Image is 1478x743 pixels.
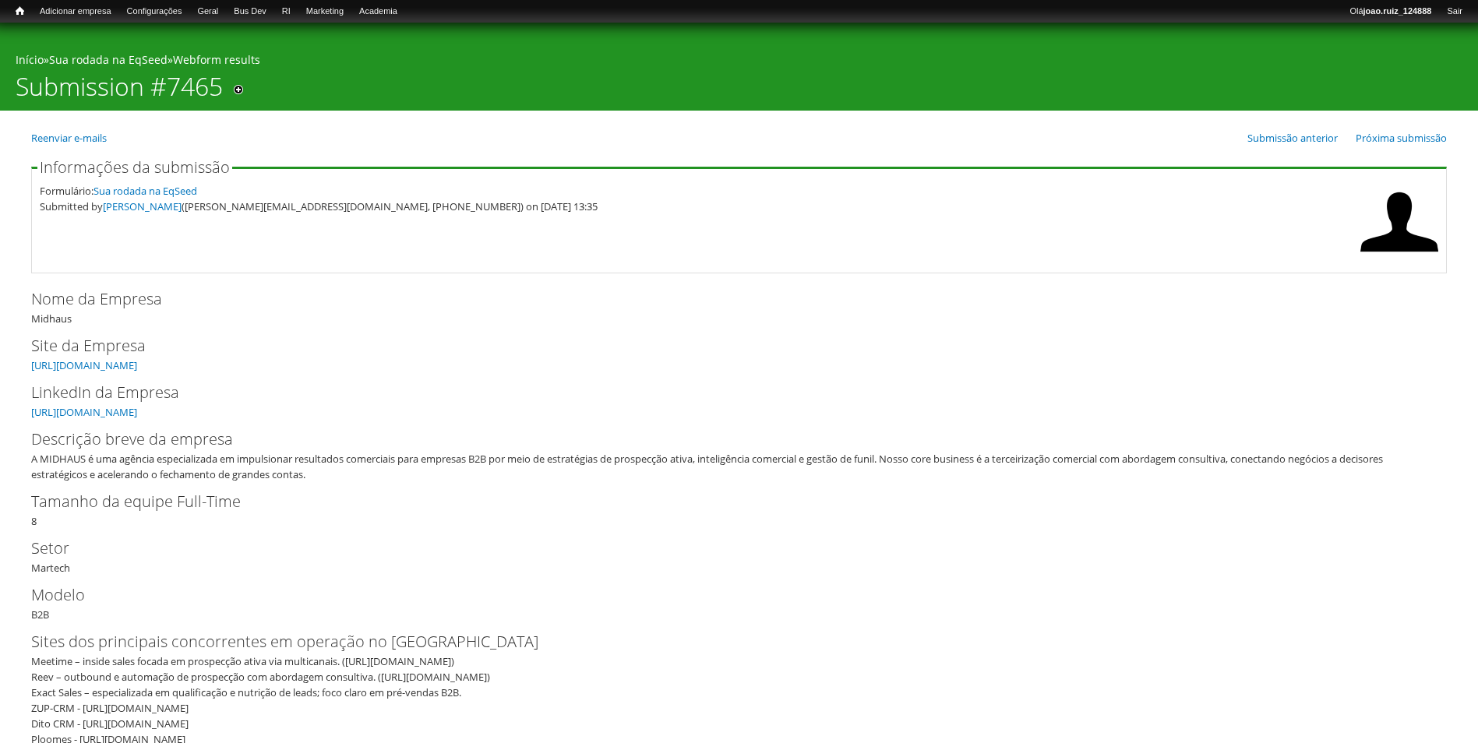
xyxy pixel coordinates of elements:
[1247,131,1338,145] a: Submissão anterior
[31,490,1447,529] div: 8
[31,131,107,145] a: Reenviar e-mails
[226,4,274,19] a: Bus Dev
[31,287,1447,326] div: Midhaus
[31,583,1447,622] div: B2B
[1360,183,1438,261] img: Foto de Erick Miquelasso
[49,52,168,67] a: Sua rodada na EqSeed
[1360,250,1438,264] a: Ver perfil do usuário.
[8,4,32,19] a: Início
[40,199,1353,214] div: Submitted by ([PERSON_NAME][EMAIL_ADDRESS][DOMAIN_NAME], [PHONE_NUMBER]) on [DATE] 13:35
[40,183,1353,199] div: Formulário:
[31,583,1421,607] label: Modelo
[1356,131,1447,145] a: Próxima submissão
[31,537,1447,576] div: Martech
[31,287,1421,311] label: Nome da Empresa
[173,52,260,67] a: Webform results
[31,405,137,419] a: [URL][DOMAIN_NAME]
[93,184,197,198] a: Sua rodada na EqSeed
[16,72,223,111] h1: Submission #7465
[351,4,405,19] a: Academia
[16,52,44,67] a: Início
[31,428,1421,451] label: Descrição breve da empresa
[1439,4,1470,19] a: Sair
[1342,4,1439,19] a: Olájoao.ruiz_124888
[31,451,1437,482] div: A MIDHAUS é uma agência especializada em impulsionar resultados comerciais para empresas B2B por ...
[16,5,24,16] span: Início
[103,199,182,213] a: [PERSON_NAME]
[119,4,190,19] a: Configurações
[31,630,1421,653] label: Sites dos principais concorrentes em operação no [GEOGRAPHIC_DATA]
[189,4,226,19] a: Geral
[31,537,1421,560] label: Setor
[31,490,1421,513] label: Tamanho da equipe Full-Time
[37,160,232,175] legend: Informações da submissão
[31,334,1421,357] label: Site da Empresa
[274,4,298,19] a: RI
[1363,6,1432,16] strong: joao.ruiz_124888
[298,4,351,19] a: Marketing
[31,358,137,372] a: [URL][DOMAIN_NAME]
[32,4,119,19] a: Adicionar empresa
[31,381,1421,404] label: LinkedIn da Empresa
[16,52,1462,72] div: » »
